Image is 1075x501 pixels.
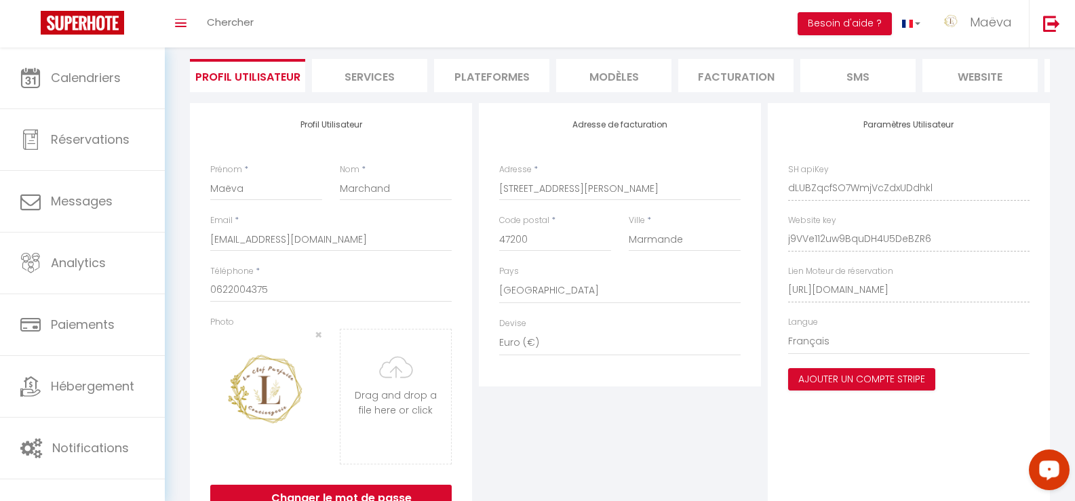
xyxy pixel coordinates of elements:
[788,265,893,278] label: Lien Moteur de réservation
[499,265,519,278] label: Pays
[922,59,1038,92] li: website
[210,214,233,227] label: Email
[52,439,129,456] span: Notifications
[340,163,359,176] label: Nom
[51,378,134,395] span: Hébergement
[210,316,234,329] label: Photo
[51,254,106,271] span: Analytics
[210,120,452,129] h4: Profil Utilisateur
[434,59,549,92] li: Plateformes
[499,317,526,330] label: Devise
[315,329,322,341] button: Close
[788,163,829,176] label: SH apiKey
[800,59,916,92] li: SMS
[312,59,427,92] li: Services
[41,11,124,35] img: Super Booking
[788,316,818,329] label: Langue
[190,59,305,92] li: Profil Utilisateur
[51,69,121,86] span: Calendriers
[798,12,892,35] button: Besoin d'aide ?
[51,316,115,333] span: Paiements
[51,193,113,209] span: Messages
[210,265,254,278] label: Téléphone
[629,214,645,227] label: Ville
[499,214,549,227] label: Code postal
[499,163,532,176] label: Adresse
[210,341,322,453] img: 17358473860996.png
[207,15,254,29] span: Chercher
[788,120,1030,129] h4: Paramètres Utilisateur
[315,326,322,343] span: ×
[788,368,935,391] button: Ajouter un compte Stripe
[678,59,794,92] li: Facturation
[210,163,242,176] label: Prénom
[1018,444,1075,501] iframe: LiveChat chat widget
[51,131,130,148] span: Réservations
[941,12,961,33] img: ...
[970,14,1012,31] span: Maëva
[1043,15,1060,32] img: logout
[788,214,836,227] label: Website key
[499,120,741,129] h4: Adresse de facturation
[556,59,671,92] li: MODÈLES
